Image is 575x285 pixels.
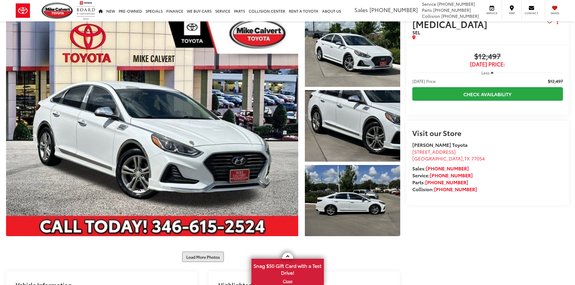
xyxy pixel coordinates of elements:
[437,1,475,7] span: [PHONE_NUMBER]
[6,15,298,236] a: Expand Photo 0
[430,172,473,179] a: [PHONE_NUMBER]
[304,164,401,237] img: 2018 Hyundai Sonata SEL
[304,89,401,162] img: 2018 Hyundai Sonata SEL
[481,70,490,75] span: Less
[433,7,471,13] span: [PHONE_NUMBER]
[412,87,563,101] a: Check Availability
[304,14,401,87] img: 2018 Hyundai Sonata SEL
[369,6,418,14] span: [PHONE_NUMBER]
[412,165,469,172] strong: Sales:
[548,78,563,84] span: $12,497
[422,7,432,13] span: Parts
[182,252,224,262] button: Load More Photos
[412,179,468,185] strong: Parts:
[354,6,368,14] span: Sales
[412,78,436,84] span: [DATE] Price:
[412,52,563,61] span: $12,497
[441,13,479,19] span: [PHONE_NUMBER]
[434,185,477,192] a: [PHONE_NUMBER]
[252,259,323,278] span: Snag $50 Gift Card with a Test Drive!
[412,148,485,162] a: [STREET_ADDRESS] [GEOGRAPHIC_DATA],TX 77054
[525,11,538,15] span: Contact
[305,90,400,162] a: Expand Photo 2
[412,129,563,137] h2: Visit our Store
[478,67,497,78] button: Less
[548,11,561,15] span: Saved
[412,185,477,192] strong: Collision:
[426,165,469,172] a: [PHONE_NUMBER]
[464,155,470,162] span: TX
[557,19,558,24] span: dropdown dots
[305,165,400,236] a: Expand Photo 3
[412,172,473,179] strong: Service:
[412,61,563,67] span: [DATE] Price:
[412,141,468,148] strong: [PERSON_NAME] Toyota
[42,2,74,19] img: Mike Calvert Toyota
[422,13,440,19] span: Collision
[471,155,485,162] span: 77054
[412,155,463,162] span: [GEOGRAPHIC_DATA]
[422,1,436,7] span: Service
[305,15,400,87] a: Expand Photo 1
[505,11,518,15] span: Map
[552,17,563,27] button: Actions
[412,29,420,36] span: SEL
[425,179,468,185] a: [PHONE_NUMBER]
[412,148,456,155] span: [STREET_ADDRESS]
[485,11,499,15] span: Service
[412,155,485,162] span: ,
[3,14,301,237] img: 2018 Hyundai Sonata SEL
